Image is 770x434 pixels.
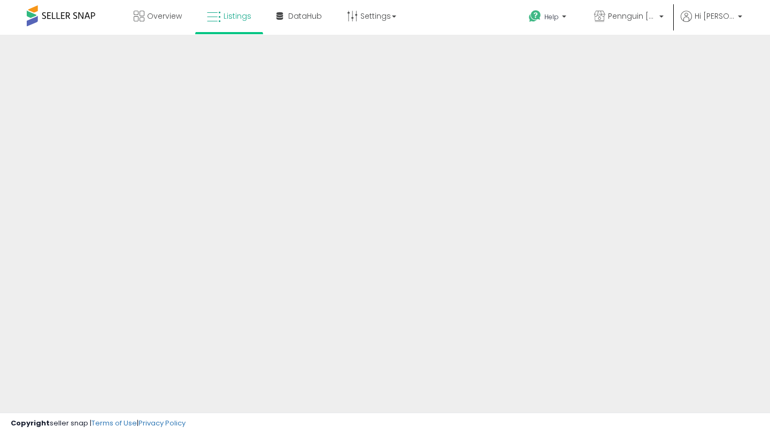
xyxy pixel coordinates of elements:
strong: Copyright [11,418,50,428]
i: Get Help [528,10,542,23]
a: Privacy Policy [138,418,186,428]
span: Overview [147,11,182,21]
a: Help [520,2,577,35]
a: Terms of Use [91,418,137,428]
span: Hi [PERSON_NAME] [695,11,735,21]
span: Pennguin [GEOGRAPHIC_DATA] [608,11,656,21]
span: DataHub [288,11,322,21]
span: Listings [224,11,251,21]
a: Hi [PERSON_NAME] [681,11,742,35]
div: seller snap | | [11,418,186,429]
span: Help [544,12,559,21]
